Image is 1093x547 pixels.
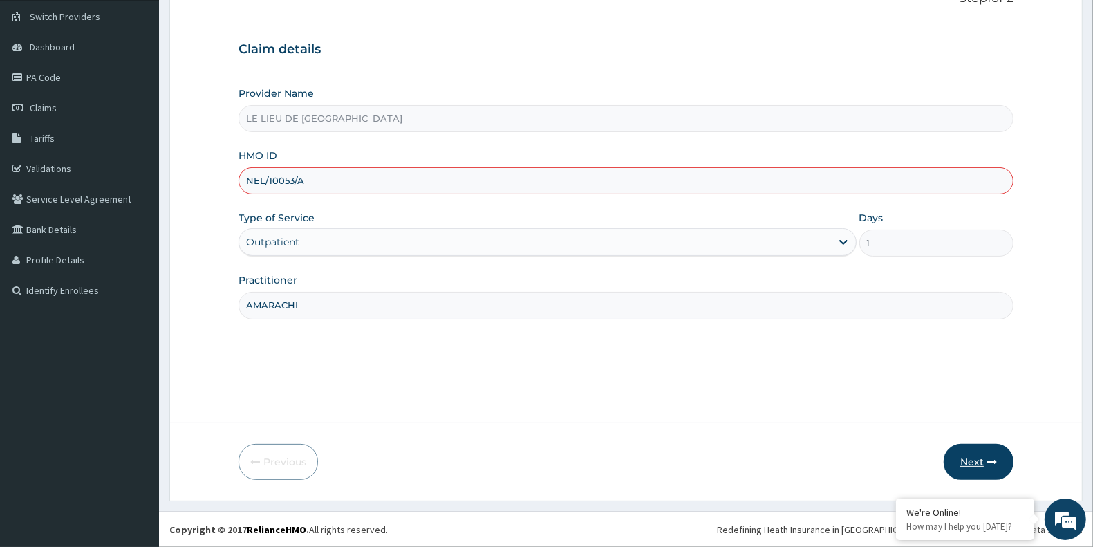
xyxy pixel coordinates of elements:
a: RelianceHMO [247,523,306,536]
span: Dashboard [30,41,75,53]
input: Enter Name [239,292,1013,319]
button: Previous [239,444,318,480]
label: HMO ID [239,149,277,163]
strong: Copyright © 2017 . [169,523,309,536]
span: Claims [30,102,57,114]
span: Switch Providers [30,10,100,23]
span: Tariffs [30,132,55,145]
label: Provider Name [239,86,314,100]
span: We're online! [80,174,191,314]
footer: All rights reserved. [159,512,1093,547]
label: Days [859,211,884,225]
p: How may I help you today? [906,521,1024,532]
div: Minimize live chat window [227,7,260,40]
label: Practitioner [239,273,297,287]
textarea: Type your message and hit 'Enter' [7,378,263,426]
button: Next [944,444,1013,480]
img: d_794563401_company_1708531726252_794563401 [26,69,56,104]
div: Chat with us now [72,77,232,95]
div: We're Online! [906,506,1024,519]
label: Type of Service [239,211,315,225]
input: Enter HMO ID [239,167,1013,194]
h3: Claim details [239,42,1013,57]
div: Redefining Heath Insurance in [GEOGRAPHIC_DATA] using Telemedicine and Data Science! [717,523,1083,537]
